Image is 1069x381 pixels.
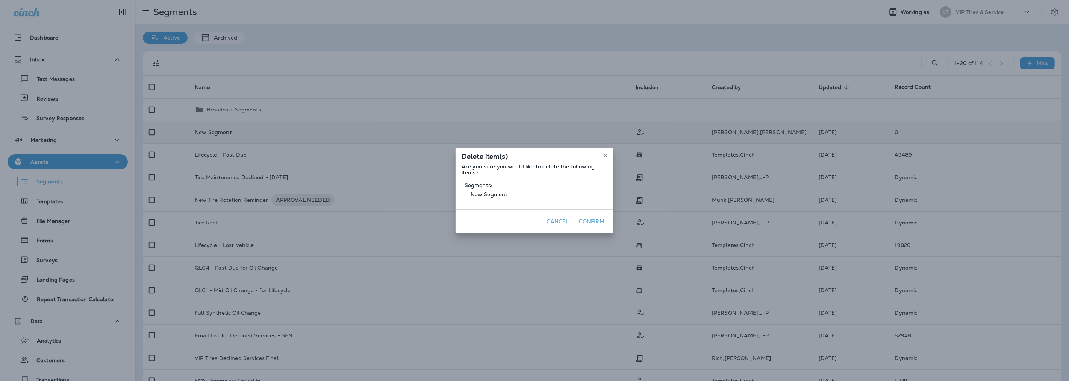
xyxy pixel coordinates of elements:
[456,148,613,163] div: Delete item(s)
[462,163,607,175] p: Are you sure you would like to delete the following items?
[465,188,604,200] span: New Segment
[576,216,607,227] button: Confirm
[465,182,604,188] span: Segments:
[544,216,572,227] button: Cancel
